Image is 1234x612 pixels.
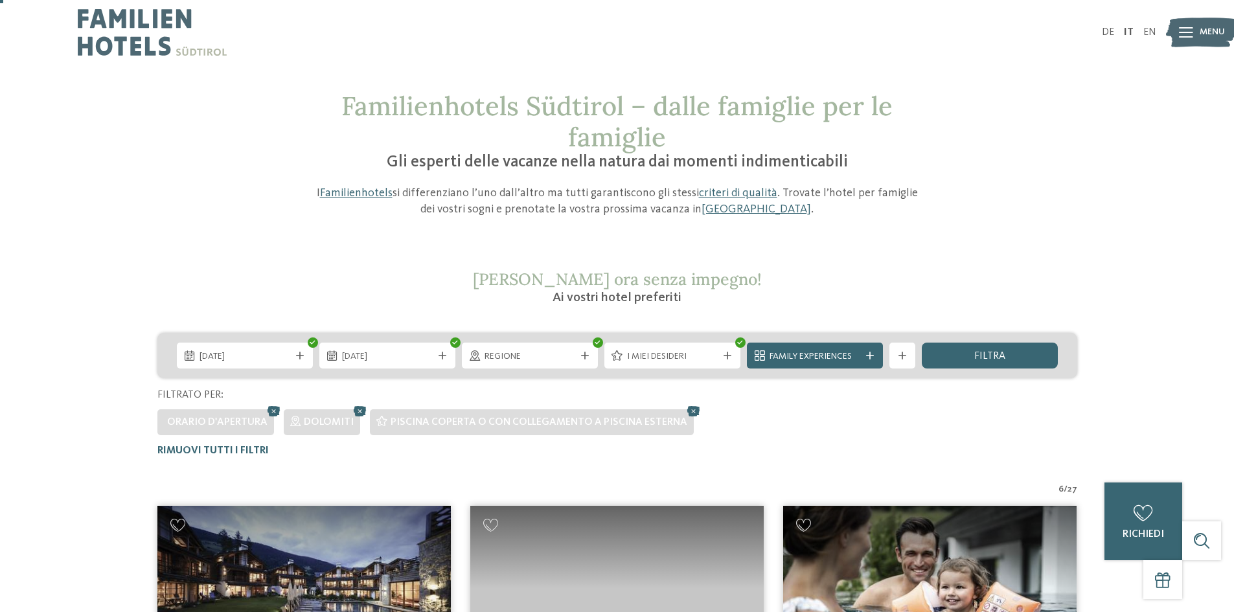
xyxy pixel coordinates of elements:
span: Familienhotels Südtirol – dalle famiglie per le famiglie [341,89,893,153]
span: Ai vostri hotel preferiti [553,291,681,304]
span: Filtrato per: [157,390,223,400]
span: richiedi [1123,529,1164,539]
a: criteri di qualità [699,187,777,199]
a: IT [1124,27,1134,38]
span: Rimuovi tutti i filtri [157,446,269,456]
a: Familienhotels [320,187,393,199]
span: Orario d'apertura [167,417,268,427]
a: DE [1102,27,1114,38]
span: filtra [974,351,1005,361]
span: I miei desideri [627,350,718,363]
p: I si differenziano l’uno dall’altro ma tutti garantiscono gli stessi . Trovate l’hotel per famigl... [310,185,925,218]
span: [DATE] [342,350,433,363]
span: 27 [1068,483,1077,496]
a: [GEOGRAPHIC_DATA] [702,203,811,215]
span: [DATE] [200,350,290,363]
span: Dolomiti [304,417,354,427]
span: Regione [485,350,575,363]
span: [PERSON_NAME] ora senza impegno! [473,269,762,289]
span: Menu [1200,26,1225,39]
span: / [1064,483,1068,496]
span: Piscina coperta o con collegamento a piscina esterna [391,417,687,427]
span: 6 [1058,483,1064,496]
span: Gli esperti delle vacanze nella natura dai momenti indimenticabili [387,154,848,170]
a: richiedi [1104,482,1182,560]
a: EN [1143,27,1156,38]
span: Family Experiences [770,350,860,363]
